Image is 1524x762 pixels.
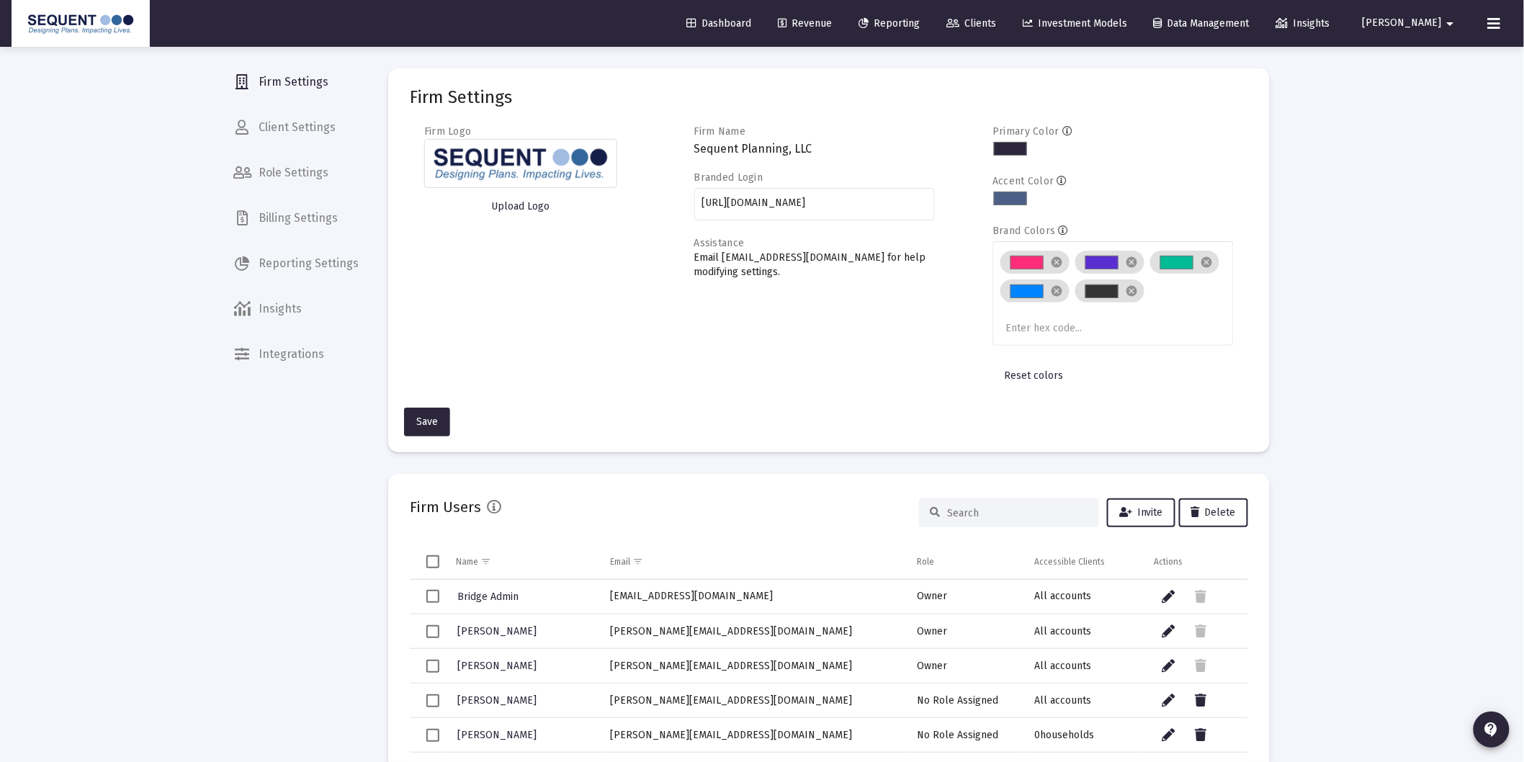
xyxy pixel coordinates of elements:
a: Billing Settings [222,201,370,236]
td: [PERSON_NAME][EMAIL_ADDRESS][DOMAIN_NAME] [601,649,907,683]
span: [PERSON_NAME] [457,729,537,741]
span: Owner [917,590,947,602]
span: Show filter options for column 'Name' [480,556,491,567]
mat-icon: cancel [1126,256,1139,269]
label: Firm Logo [424,125,472,138]
mat-icon: cancel [1051,284,1064,297]
td: [PERSON_NAME][EMAIL_ADDRESS][DOMAIN_NAME] [601,683,907,718]
span: Investment Models [1023,17,1127,30]
a: Investment Models [1011,9,1139,38]
span: [PERSON_NAME] [457,694,537,707]
span: No Role Assigned [917,729,998,741]
a: Bridge Admin [456,586,520,607]
img: Firm logo [424,139,617,188]
span: Clients [946,17,996,30]
span: Save [416,416,438,428]
mat-icon: arrow_drop_down [1442,9,1459,38]
label: Accent Color [992,175,1054,187]
td: [PERSON_NAME][EMAIL_ADDRESS][DOMAIN_NAME] [601,614,907,649]
span: Invite [1119,506,1163,519]
a: Dashboard [675,9,763,38]
mat-icon: cancel [1126,284,1139,297]
span: All accounts [1034,694,1091,707]
a: [PERSON_NAME] [456,690,538,711]
span: All accounts [1034,660,1091,672]
td: [PERSON_NAME][EMAIL_ADDRESS][DOMAIN_NAME] [601,718,907,753]
label: Assistance [694,237,745,249]
mat-chip-list: Brand colors [1000,248,1227,337]
span: [PERSON_NAME] [457,625,537,637]
span: Revenue [778,17,832,30]
div: Select row [426,694,439,707]
label: Primary Color [992,125,1059,138]
mat-icon: contact_support [1483,721,1500,738]
span: Reset colors [1004,369,1063,382]
span: Owner [917,660,947,672]
a: Revenue [766,9,843,38]
span: T [6,68,12,80]
div: Select row [426,660,439,673]
div: Select row [426,729,439,742]
label: Firm Name [694,125,746,138]
a: Insights [222,292,370,326]
span: All accounts [1034,590,1091,602]
span: Reporting Settings [222,246,370,281]
button: [PERSON_NAME] [1345,9,1476,37]
span: Delete [1191,506,1236,519]
div: Actions [1154,556,1183,568]
span: Multiple custodians may hold the assets depicted on site pages. Valuations are provided by custod... [6,159,832,181]
label: Brand Colors [992,225,1055,237]
span: 0 households [1034,729,1094,741]
label: Branded Login [694,171,763,184]
a: [PERSON_NAME] [456,621,538,642]
button: Save [404,408,450,436]
div: Select row [426,590,439,603]
span: hese reports are not to be construed as an offer or the solicitation of an offer to buy or sell s... [6,69,822,127]
a: Data Management [1142,9,1261,38]
div: Email [611,556,631,568]
td: Column Name [446,544,601,579]
input: Enter hex code... [1006,323,1114,334]
a: [PERSON_NAME] [456,725,538,745]
span: Role Settings [222,156,370,190]
a: Insights [1265,9,1342,38]
span: [PERSON_NAME] [457,660,537,672]
td: [EMAIL_ADDRESS][DOMAIN_NAME] [601,580,907,614]
td: Column Accessible Clients [1024,544,1144,579]
p: Email [EMAIL_ADDRESS][DOMAIN_NAME] for help modifying settings. [694,251,936,279]
button: Upload Logo [424,192,617,221]
input: Search [947,507,1088,519]
span: Reporting [859,17,920,30]
span: No Role Assigned [917,694,998,707]
div: Role [917,556,934,568]
button: Reset colors [992,362,1075,390]
td: Column Role [907,544,1024,579]
span: Owner [917,625,947,637]
span: [PERSON_NAME] [1363,17,1442,30]
a: Firm Settings [222,65,370,99]
a: Integrations [222,337,370,372]
span: Upload Logo [491,200,550,212]
div: Select row [426,625,439,638]
div: Accessible Clients [1034,556,1105,568]
mat-card-title: Firm Settings [410,90,512,104]
span: Data Management [1154,17,1250,30]
a: Reporting [847,9,931,38]
div: Select all [426,555,439,568]
span: All accounts [1034,625,1091,637]
span: Show filter options for column 'Email' [633,556,644,567]
span: Client Settings [222,110,370,145]
span: Bridge Admin [457,591,519,603]
td: Column Actions [1144,544,1248,579]
h2: Firm Users [410,496,481,519]
a: Clients [935,9,1008,38]
td: Column Email [601,544,907,579]
h3: Sequent Planning, LLC [694,139,936,159]
span: Sequent Planning, LLC (Sequent), is an SEC Registered Investment Adviser (RIA). Sequent Planning ... [6,10,824,35]
button: Delete [1179,498,1248,527]
span: Dashboard [686,17,751,30]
